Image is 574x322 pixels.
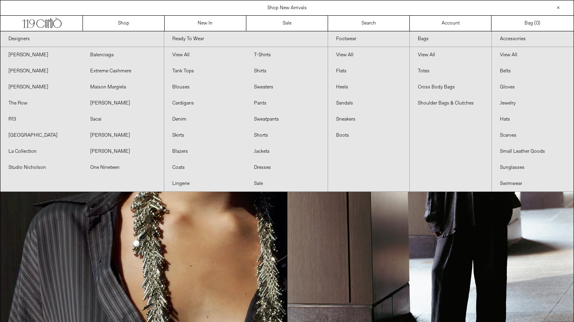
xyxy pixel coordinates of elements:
[0,127,82,144] a: [GEOGRAPHIC_DATA]
[82,111,164,127] a: Sacai
[328,16,410,31] a: Search
[0,79,82,95] a: [PERSON_NAME]
[0,144,82,160] a: La Collection
[246,176,328,192] a: Sale
[246,63,328,79] a: Shirts
[328,127,410,144] a: Boots
[0,31,164,47] a: Designers
[328,31,410,47] a: Footwear
[492,31,574,47] a: Accessories
[246,127,328,144] a: Shorts
[410,79,491,95] a: Cross Body Bags
[164,160,246,176] a: Coats
[164,31,328,47] a: Ready To Wear
[246,16,328,31] a: Sale
[82,63,164,79] a: Extreme Cashmere
[246,95,328,111] a: Pants
[492,47,574,63] a: View All
[492,111,574,127] a: Hats
[0,160,82,176] a: Studio Nicholson
[492,79,574,95] a: Gloves
[536,20,539,27] span: 0
[328,63,410,79] a: Flats
[492,160,574,176] a: Sunglasses
[246,144,328,160] a: Jackets
[328,95,410,111] a: Sandals
[328,79,410,95] a: Heels
[82,160,164,176] a: One Nineteen
[410,95,491,111] a: Shoulder Bags & Clutches
[164,79,246,95] a: Blouses
[410,47,491,63] a: View All
[492,127,574,144] a: Scarves
[0,47,82,63] a: [PERSON_NAME]
[164,111,246,127] a: Denim
[82,95,164,111] a: [PERSON_NAME]
[164,47,246,63] a: View All
[328,111,410,127] a: Sneakers
[82,144,164,160] a: [PERSON_NAME]
[164,95,246,111] a: Cardigans
[82,47,164,63] a: Balenciaga
[246,160,328,176] a: Dresses
[410,31,491,47] a: Bags
[410,63,491,79] a: Totes
[164,127,246,144] a: Skirts
[165,16,246,31] a: New In
[246,79,328,95] a: Sweaters
[492,95,574,111] a: Jewelry
[82,127,164,144] a: [PERSON_NAME]
[246,47,328,63] a: T-Shirts
[83,16,165,31] a: Shop
[164,63,246,79] a: Tank Tops
[0,111,82,127] a: R13
[536,20,540,27] span: )
[82,79,164,95] a: Maison Margiela
[0,63,82,79] a: [PERSON_NAME]
[492,144,574,160] a: Small Leather Goods
[246,111,328,127] a: Sweatpants
[492,176,574,192] a: Swimwear
[491,16,573,31] a: Bag ()
[328,47,410,63] a: View All
[164,144,246,160] a: Blazers
[267,5,307,11] a: Shop New Arrivals
[410,16,491,31] a: Account
[0,95,82,111] a: The Row
[164,176,246,192] a: Lingerie
[492,63,574,79] a: Belts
